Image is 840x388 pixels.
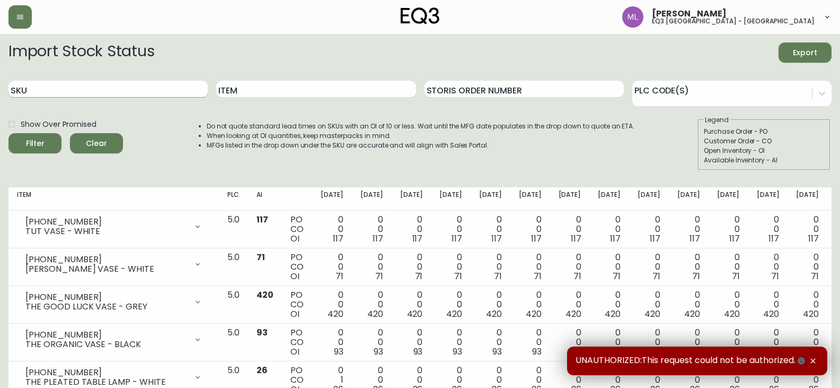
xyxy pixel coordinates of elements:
[622,6,643,28] img: baddbcff1c9a25bf9b3a4739eeaf679c
[479,290,502,319] div: 0 0
[17,328,210,351] div: [PHONE_NUMBER]THE ORGANIC VASE - BLACK
[479,215,502,244] div: 0 0
[25,264,187,274] div: [PERSON_NAME] VASE - WHITE
[492,346,502,358] span: 93
[589,187,629,211] th: [DATE]
[684,308,700,320] span: 420
[70,133,123,153] button: Clear
[704,156,825,165] div: Available Inventory - AI
[757,290,780,319] div: 0 0
[757,328,780,357] div: 0 0
[638,253,660,281] div: 0 0
[689,232,700,245] span: 117
[401,7,440,24] img: logo
[669,187,709,211] th: [DATE]
[808,232,819,245] span: 117
[321,253,343,281] div: 0 0
[8,42,154,63] h2: Import Stock Status
[360,290,383,319] div: 0 0
[471,187,510,211] th: [DATE]
[412,232,423,245] span: 117
[763,308,779,320] span: 420
[21,119,96,130] span: Show Over Promised
[25,368,187,377] div: [PHONE_NUMBER]
[571,232,581,245] span: 117
[677,328,700,357] div: 0 0
[486,308,502,320] span: 420
[811,270,819,282] span: 71
[613,270,621,282] span: 71
[638,290,660,319] div: 0 0
[796,253,819,281] div: 0 0
[290,328,304,357] div: PO CO
[400,253,423,281] div: 0 0
[26,137,45,150] div: Filter
[290,215,304,244] div: PO CO
[651,346,660,358] span: 93
[290,270,299,282] span: OI
[413,346,423,358] span: 93
[572,346,581,358] span: 93
[207,141,635,150] li: MFGs listed in the drop down under the SKU are accurate and will align with Sales Portal.
[757,253,780,281] div: 0 0
[598,253,621,281] div: 0 0
[25,217,187,227] div: [PHONE_NUMBER]
[796,328,819,357] div: 0 0
[25,340,187,349] div: THE ORGANIC VASE - BLACK
[257,364,268,376] span: 26
[629,187,669,211] th: [DATE]
[257,326,268,339] span: 93
[335,270,343,282] span: 71
[321,290,343,319] div: 0 0
[367,308,383,320] span: 420
[219,211,248,248] td: 5.0
[328,308,343,320] span: 420
[748,187,788,211] th: [DATE]
[724,308,740,320] span: 420
[519,328,542,357] div: 0 0
[219,286,248,324] td: 5.0
[809,346,819,358] span: 93
[559,290,581,319] div: 0 0
[439,328,462,357] div: 0 0
[373,232,383,245] span: 117
[550,187,590,211] th: [DATE]
[534,270,542,282] span: 71
[610,232,621,245] span: 117
[768,232,779,245] span: 117
[494,270,502,282] span: 71
[257,251,265,263] span: 71
[407,308,423,320] span: 420
[25,302,187,312] div: THE GOOD LUCK VASE - GREY
[677,253,700,281] div: 0 0
[17,253,210,276] div: [PHONE_NUMBER][PERSON_NAME] VASE - WHITE
[573,270,581,282] span: 71
[531,232,542,245] span: 117
[576,355,807,367] span: UNAUTHORIZED:This request could not be authorized.
[787,46,823,59] span: Export
[453,346,462,358] span: 93
[400,215,423,244] div: 0 0
[375,270,383,282] span: 71
[248,187,282,211] th: AI
[650,232,660,245] span: 117
[257,289,273,301] span: 420
[598,290,621,319] div: 0 0
[333,232,343,245] span: 117
[25,377,187,387] div: THE PLEATED TABLE LAMP - WHITE
[704,127,825,136] div: Purchase Order - PO
[334,346,343,358] span: 93
[8,187,219,211] th: Item
[729,232,740,245] span: 117
[691,346,700,358] span: 93
[559,328,581,357] div: 0 0
[771,270,779,282] span: 71
[704,146,825,156] div: Open Inventory - OI
[709,187,748,211] th: [DATE]
[439,290,462,319] div: 0 0
[796,290,819,319] div: 0 0
[652,18,815,24] h5: eq3 [GEOGRAPHIC_DATA] - [GEOGRAPHIC_DATA]
[565,308,581,320] span: 420
[491,232,502,245] span: 117
[677,215,700,244] div: 0 0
